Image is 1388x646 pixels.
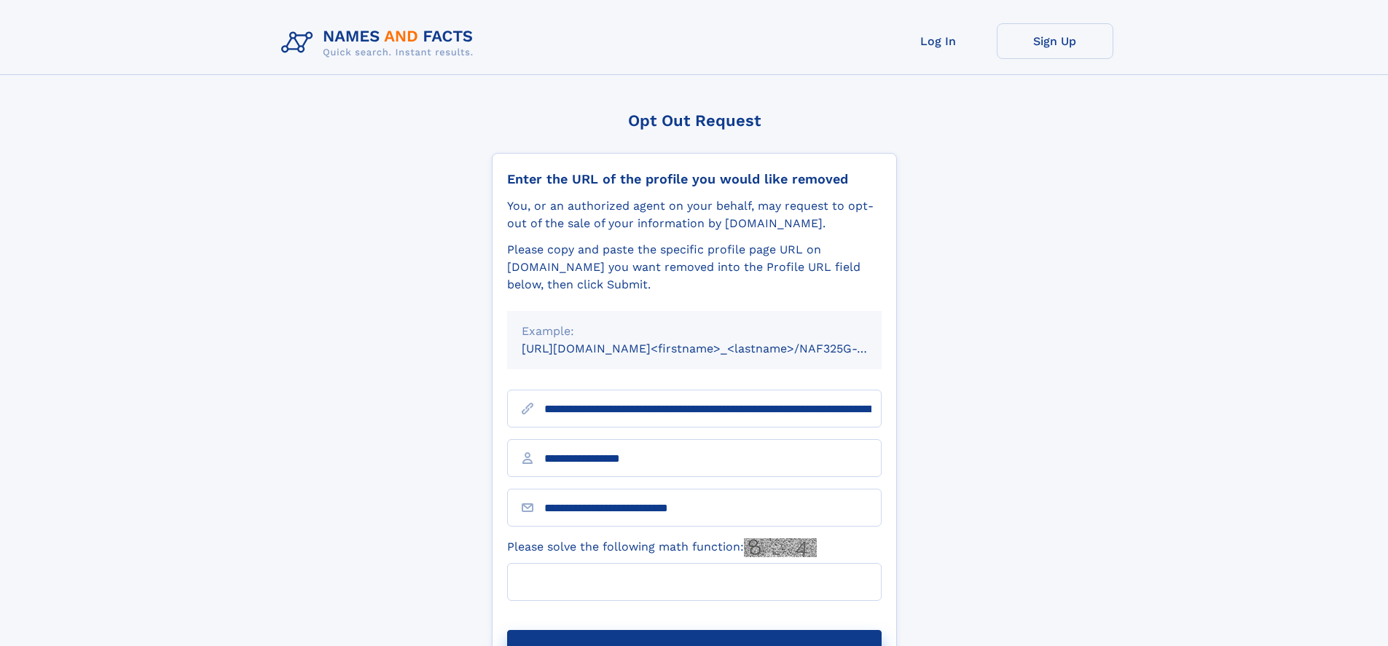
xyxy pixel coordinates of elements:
img: Logo Names and Facts [275,23,485,63]
div: Please copy and paste the specific profile page URL on [DOMAIN_NAME] you want removed into the Pr... [507,241,882,294]
label: Please solve the following math function: [507,538,817,557]
a: Sign Up [997,23,1113,59]
div: Example: [522,323,867,340]
small: [URL][DOMAIN_NAME]<firstname>_<lastname>/NAF325G-xxxxxxxx [522,342,909,355]
div: Opt Out Request [492,111,897,130]
a: Log In [880,23,997,59]
div: You, or an authorized agent on your behalf, may request to opt-out of the sale of your informatio... [507,197,882,232]
div: Enter the URL of the profile you would like removed [507,171,882,187]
